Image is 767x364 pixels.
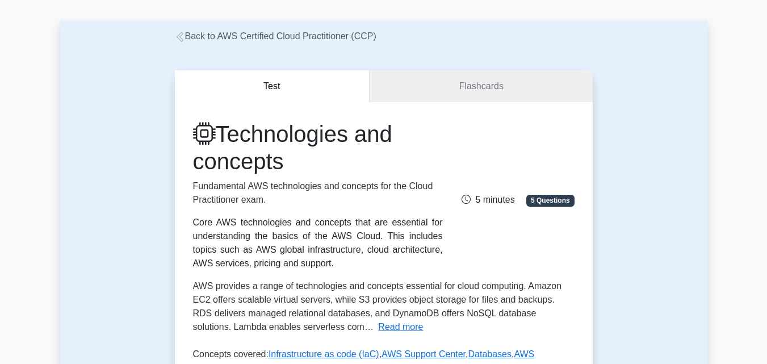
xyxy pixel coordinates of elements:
span: AWS provides a range of technologies and concepts essential for cloud computing. Amazon EC2 offer... [193,281,562,332]
div: Core AWS technologies and concepts that are essential for understanding the basics of the AWS Clo... [193,216,443,270]
button: Read more [378,320,423,334]
a: Databases [468,349,512,359]
span: 5 Questions [526,195,574,206]
h1: Technologies and concepts [193,120,443,175]
p: Fundamental AWS technologies and concepts for the Cloud Practitioner exam. [193,179,443,207]
a: Back to AWS Certified Cloud Practitioner (CCP) [175,31,376,41]
a: Flashcards [370,70,592,103]
span: 5 minutes [462,195,514,204]
a: Infrastructure as code (IaC) [269,349,379,359]
a: AWS Support Center [382,349,466,359]
button: Test [175,70,370,103]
